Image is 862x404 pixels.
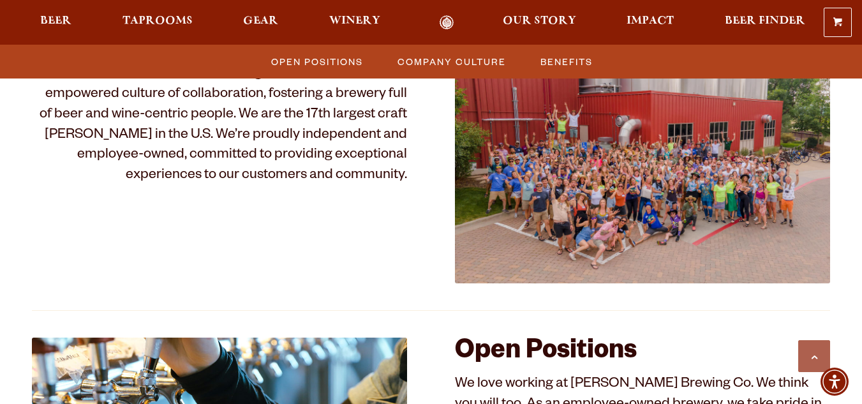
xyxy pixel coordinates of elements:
a: Winery [321,15,389,30]
a: Taprooms [114,15,201,30]
span: Open Positions [271,52,363,71]
span: Our Story [503,16,576,26]
a: Odell Home [423,15,471,30]
span: Gear [243,16,278,26]
a: Company Culture [390,52,512,71]
span: Winery [329,16,380,26]
div: Accessibility Menu [821,368,849,396]
span: Beer Finder [725,16,805,26]
a: Our Story [494,15,584,30]
span: Company Culture [398,52,506,71]
span: Beer [40,16,71,26]
a: Open Positions [264,52,369,71]
a: Beer [32,15,80,30]
a: Beer Finder [717,15,814,30]
span: Taprooms [123,16,193,26]
img: 51399232252_e3c7efc701_k (2) [455,2,830,283]
a: Gear [235,15,286,30]
span: Benefits [540,52,593,71]
span: Impact [627,16,674,26]
a: Impact [618,15,682,30]
a: Benefits [533,52,599,71]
